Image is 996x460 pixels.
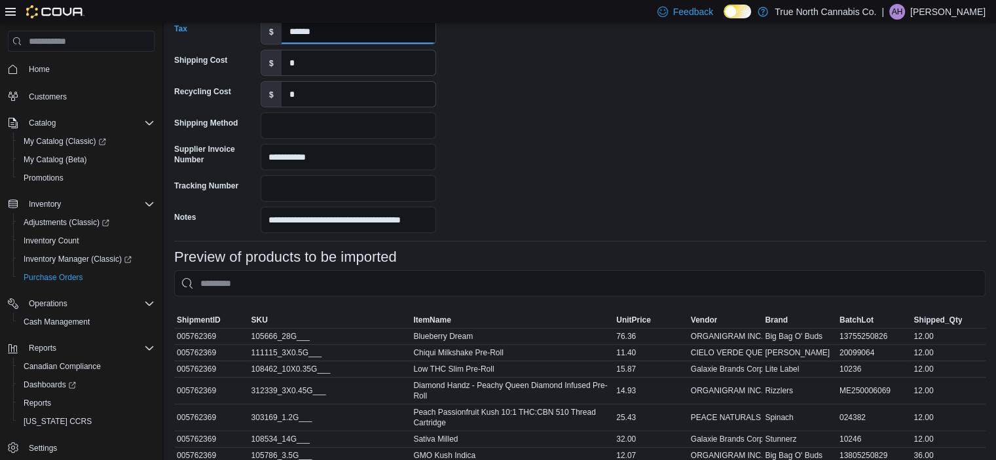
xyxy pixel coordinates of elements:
[13,313,160,331] button: Cash Management
[892,4,903,20] span: AH
[174,361,249,377] div: 005762369
[837,345,912,361] div: 20099064
[911,345,986,361] div: 12.00
[18,133,111,149] a: My Catalog (Classic)
[411,312,614,328] button: ItemName
[18,314,95,330] a: Cash Management
[174,345,249,361] div: 005762369
[18,215,155,230] span: Adjustments (Classic)
[251,315,268,325] span: SKU
[910,4,986,20] p: [PERSON_NAME]
[174,410,249,425] div: 005762369
[837,431,912,447] div: 10246
[18,270,155,285] span: Purchase Orders
[688,328,763,344] div: ORGANIGRAM INC.
[911,410,986,425] div: 12.00
[411,431,614,447] div: Sativa Milled
[411,345,614,361] div: Chiqui Milkshake Pre-Roll
[775,4,876,20] p: True North Cannabis Co.
[762,312,837,328] button: Brand
[688,431,763,447] div: Galaxie Brands Corporation
[614,312,688,328] button: UnitPrice
[18,170,69,186] a: Promotions
[18,233,84,249] a: Inventory Count
[174,24,187,34] label: Tax
[614,328,688,344] div: 76.36
[18,152,155,168] span: My Catalog (Beta)
[18,377,81,393] a: Dashboards
[762,361,837,377] div: Lite Label
[616,315,651,325] span: UnitPrice
[24,416,92,427] span: [US_STATE] CCRS
[24,217,109,228] span: Adjustments (Classic)
[24,296,155,311] span: Operations
[24,361,101,372] span: Canadian Compliance
[24,62,55,77] a: Home
[837,328,912,344] div: 13755250826
[913,315,962,325] span: Shipped_Qty
[24,340,155,356] span: Reports
[911,431,986,447] div: 12.00
[889,4,905,20] div: Ange Hurshman
[839,315,874,325] span: BatchLot
[249,361,411,377] div: 108462_10X0.35G___
[249,312,411,328] button: SKU
[24,317,90,327] span: Cash Management
[174,312,249,328] button: ShipmentID
[174,55,227,65] label: Shipping Cost
[13,412,160,431] button: [US_STATE] CCRS
[174,118,238,128] label: Shipping Method
[26,5,84,18] img: Cova
[174,270,986,296] input: This is a search bar. As you type, the results lower in the page will automatically filter.
[18,377,155,393] span: Dashboards
[18,414,155,429] span: Washington CCRS
[174,328,249,344] div: 005762369
[24,154,87,165] span: My Catalog (Beta)
[24,340,62,356] button: Reports
[24,398,51,408] span: Reports
[3,60,160,79] button: Home
[18,133,155,149] span: My Catalog (Classic)
[411,328,614,344] div: Blueberry Dream
[411,378,614,404] div: Diamond Handz - Peachy Queen Diamond Infused Pre-Roll
[762,383,837,398] div: Rizzlers
[18,233,155,249] span: Inventory Count
[13,232,160,250] button: Inventory Count
[614,361,688,377] div: 15.87
[249,345,411,361] div: 111115_3X0.5G___
[724,18,724,19] span: Dark Mode
[18,251,137,267] a: Inventory Manager (Classic)
[24,254,132,264] span: Inventory Manager (Classic)
[837,410,912,425] div: 024382
[411,361,614,377] div: Low THC Slim Pre-Roll
[413,315,451,325] span: ItemName
[249,383,411,398] div: 312339_3X0.45G___
[24,89,72,105] a: Customers
[18,395,56,411] a: Reports
[688,410,763,425] div: PEACE NATURALS PROJECT INC.
[18,251,155,267] span: Inventory Manager (Classic)
[3,294,160,313] button: Operations
[13,169,160,187] button: Promotions
[174,431,249,447] div: 005762369
[3,438,160,457] button: Settings
[911,383,986,398] div: 12.00
[614,410,688,425] div: 25.43
[13,357,160,376] button: Canadian Compliance
[673,5,713,18] span: Feedback
[29,443,57,453] span: Settings
[29,199,61,209] span: Inventory
[13,250,160,268] a: Inventory Manager (Classic)
[249,328,411,344] div: 105666_28G___
[691,315,718,325] span: Vendor
[762,410,837,425] div: Spinach
[18,215,115,230] a: Adjustments (Classic)
[174,212,196,222] label: Notes
[174,86,231,97] label: Recycling Cost
[3,114,160,132] button: Catalog
[29,118,56,128] span: Catalog
[24,115,155,131] span: Catalog
[762,345,837,361] div: [PERSON_NAME]
[688,345,763,361] div: CIELO VERDE QUEBEC INC.
[174,383,249,398] div: 005762369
